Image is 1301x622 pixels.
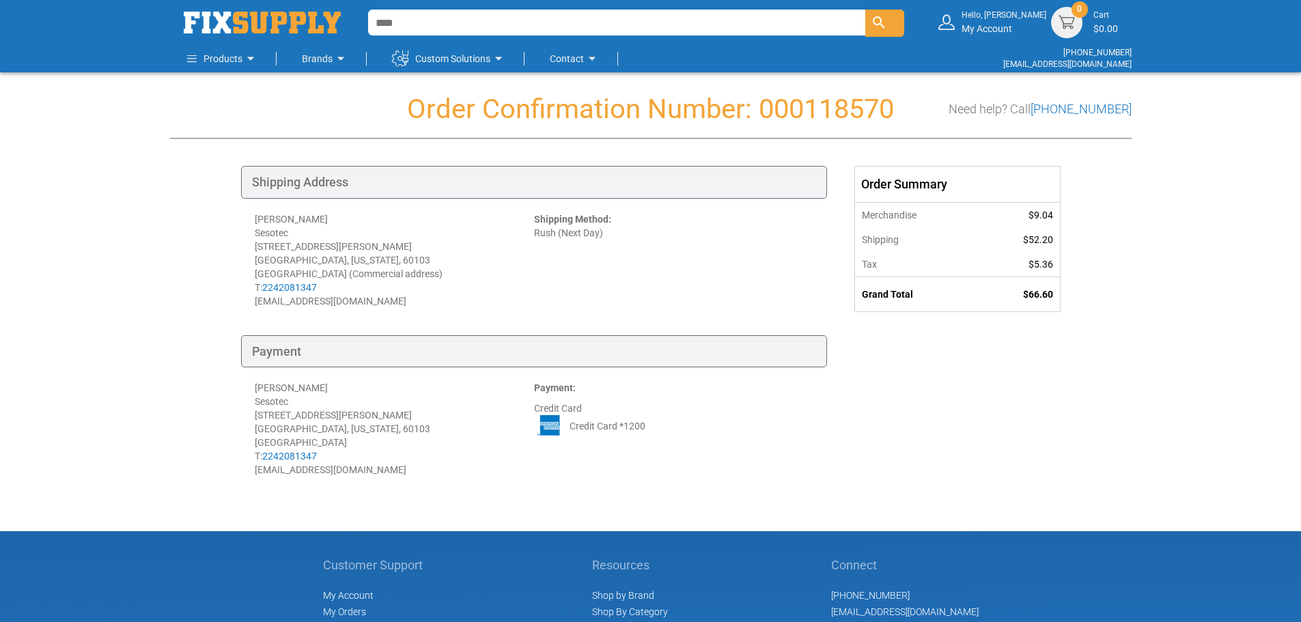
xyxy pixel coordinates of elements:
[831,559,979,572] h5: Connect
[962,10,1046,21] small: Hello, [PERSON_NAME]
[1023,234,1053,245] span: $52.20
[262,282,317,293] a: 2242081347
[187,45,259,72] a: Products
[534,381,813,477] div: Credit Card
[570,419,645,433] span: Credit Card *1200
[831,606,979,617] a: [EMAIL_ADDRESS][DOMAIN_NAME]
[949,102,1132,116] h3: Need help? Call
[534,415,565,436] img: AE
[534,212,813,308] div: Rush (Next Day)
[855,202,980,227] th: Merchandise
[241,335,827,368] div: Payment
[592,606,668,617] a: Shop By Category
[1031,102,1132,116] a: [PHONE_NUMBER]
[550,45,600,72] a: Contact
[1029,259,1053,270] span: $5.36
[1093,23,1118,34] span: $0.00
[184,12,341,33] img: Fix Industrial Supply
[534,214,611,225] strong: Shipping Method:
[170,94,1132,124] h1: Order Confirmation Number: 000118570
[255,381,534,477] div: [PERSON_NAME] Sesotec [STREET_ADDRESS][PERSON_NAME] [GEOGRAPHIC_DATA], [US_STATE], 60103 [GEOGRAP...
[1003,59,1132,69] a: [EMAIL_ADDRESS][DOMAIN_NAME]
[323,559,430,572] h5: Customer Support
[302,45,349,72] a: Brands
[962,10,1046,35] div: My Account
[855,227,980,252] th: Shipping
[323,606,366,617] span: My Orders
[392,45,507,72] a: Custom Solutions
[255,212,534,308] div: [PERSON_NAME] Sesotec [STREET_ADDRESS][PERSON_NAME] [GEOGRAPHIC_DATA], [US_STATE], 60103 [GEOGRAP...
[1093,10,1118,21] small: Cart
[534,382,576,393] strong: Payment:
[855,252,980,277] th: Tax
[855,167,1060,202] div: Order Summary
[241,166,827,199] div: Shipping Address
[862,289,913,300] strong: Grand Total
[1023,289,1053,300] span: $66.60
[184,12,341,33] a: store logo
[831,590,910,601] a: [PHONE_NUMBER]
[1063,48,1132,57] a: [PHONE_NUMBER]
[262,451,317,462] a: 2242081347
[323,590,374,601] span: My Account
[592,559,669,572] h5: Resources
[1077,3,1082,15] span: 0
[592,590,654,601] a: Shop by Brand
[1029,210,1053,221] span: $9.04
